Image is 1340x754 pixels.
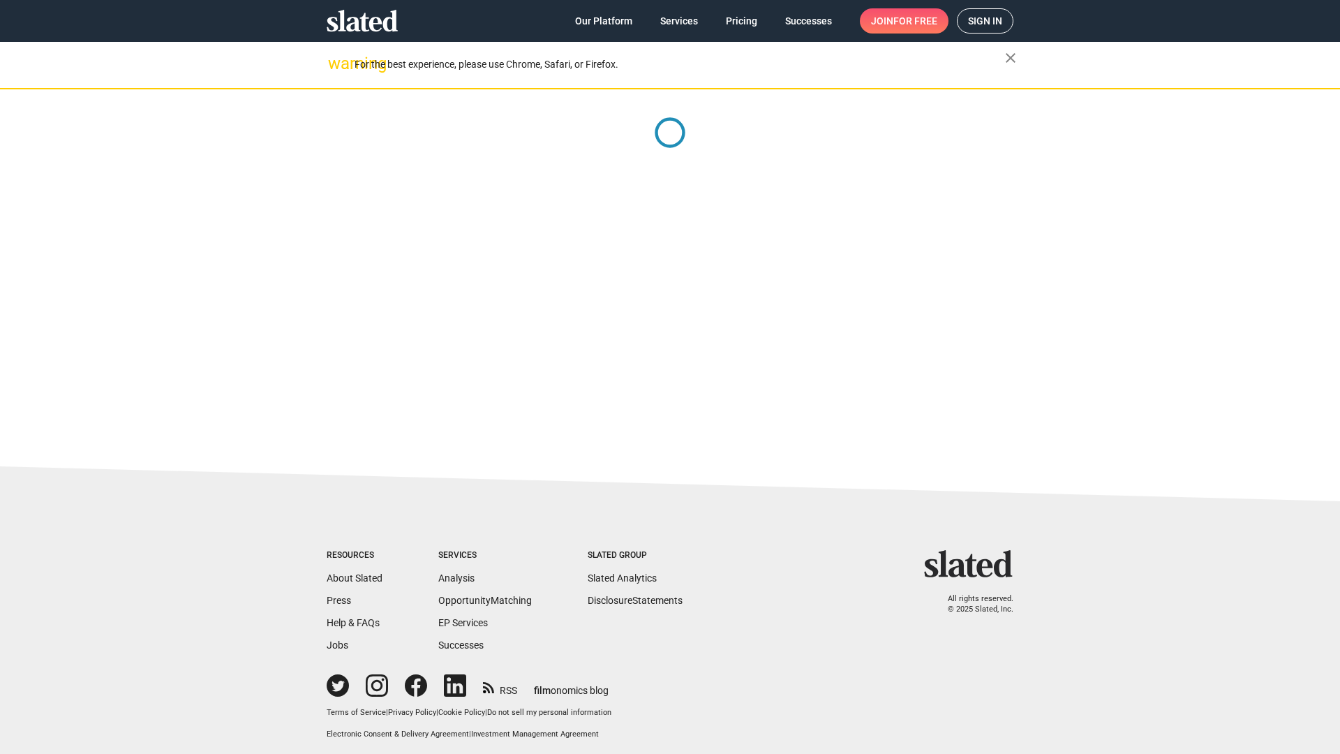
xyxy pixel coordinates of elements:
[438,708,485,717] a: Cookie Policy
[469,730,471,739] span: |
[438,572,475,584] a: Analysis
[438,640,484,651] a: Successes
[564,8,643,34] a: Our Platform
[327,572,382,584] a: About Slated
[660,8,698,34] span: Services
[893,8,937,34] span: for free
[327,708,386,717] a: Terms of Service
[649,8,709,34] a: Services
[860,8,948,34] a: Joinfor free
[436,708,438,717] span: |
[968,9,1002,33] span: Sign in
[575,8,632,34] span: Our Platform
[438,550,532,561] div: Services
[726,8,757,34] span: Pricing
[327,730,469,739] a: Electronic Consent & Delivery Agreement
[386,708,388,717] span: |
[871,8,937,34] span: Join
[471,730,599,739] a: Investment Management Agreement
[534,685,551,696] span: film
[774,8,843,34] a: Successes
[588,595,683,606] a: DisclosureStatements
[1002,50,1019,66] mat-icon: close
[588,572,657,584] a: Slated Analytics
[715,8,768,34] a: Pricing
[327,595,351,606] a: Press
[957,8,1013,34] a: Sign in
[785,8,832,34] span: Successes
[327,617,380,628] a: Help & FAQs
[933,594,1013,614] p: All rights reserved. © 2025 Slated, Inc.
[438,595,532,606] a: OpportunityMatching
[328,55,345,72] mat-icon: warning
[588,550,683,561] div: Slated Group
[438,617,488,628] a: EP Services
[388,708,436,717] a: Privacy Policy
[487,708,611,718] button: Do not sell my personal information
[327,550,382,561] div: Resources
[327,640,348,651] a: Jobs
[483,676,517,697] a: RSS
[534,673,609,697] a: filmonomics blog
[355,55,1005,74] div: For the best experience, please use Chrome, Safari, or Firefox.
[485,708,487,717] span: |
